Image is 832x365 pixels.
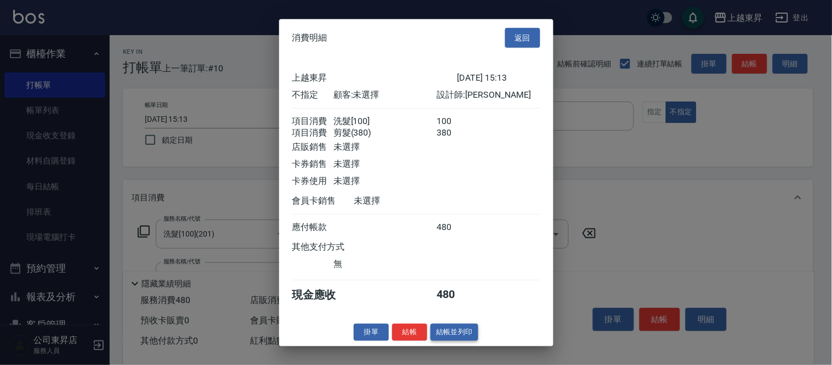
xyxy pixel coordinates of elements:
div: 卡券銷售 [292,159,333,170]
div: 顧客: 未選擇 [333,89,437,101]
div: 上越東昇 [292,72,457,84]
div: 設計師: [PERSON_NAME] [437,89,540,101]
button: 結帳並列印 [431,324,478,341]
div: 店販銷售 [292,142,333,153]
div: 項目消費 [292,116,333,127]
div: 無 [333,259,437,270]
div: 480 [437,288,478,302]
div: 應付帳款 [292,222,333,233]
div: 現金應收 [292,288,354,302]
div: 100 [437,116,478,127]
div: 未選擇 [354,195,457,207]
button: 結帳 [392,324,427,341]
div: 洗髮[100] [333,116,437,127]
div: 未選擇 [333,159,437,170]
div: 380 [437,127,478,139]
div: 其他支付方式 [292,242,375,253]
button: 返回 [505,27,540,48]
div: 480 [437,222,478,233]
div: 會員卡銷售 [292,195,354,207]
div: 卡券使用 [292,176,333,187]
div: [DATE] 15:13 [457,72,540,84]
div: 未選擇 [333,142,437,153]
span: 消費明細 [292,32,327,43]
div: 項目消費 [292,127,333,139]
div: 剪髮(380) [333,127,437,139]
button: 掛單 [354,324,389,341]
div: 不指定 [292,89,333,101]
div: 未選擇 [333,176,437,187]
